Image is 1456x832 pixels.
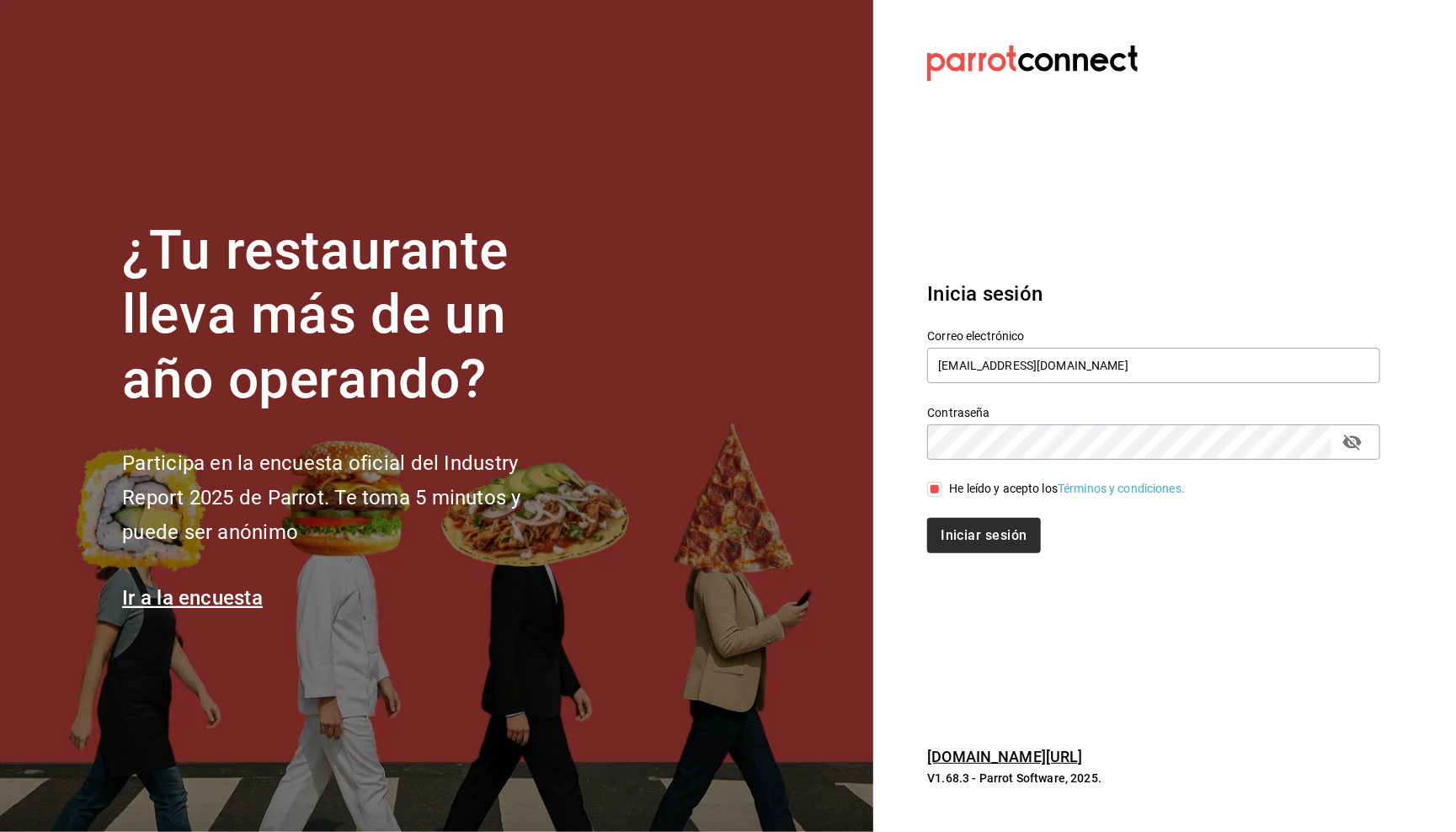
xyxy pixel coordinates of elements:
label: Correo electrónico [927,330,1380,342]
div: He leído y acepto los [949,480,1185,498]
button: passwordField [1338,428,1367,456]
p: V1.68.3 - Parrot Software, 2025. [927,770,1380,787]
h1: ¿Tu restaurante lleva más de un año operando? [122,219,577,413]
a: Términos y condiciones. [1058,482,1185,495]
h2: Participa en la encuesta oficial del Industry Report 2025 de Parrot. Te toma 5 minutos y puede se... [122,446,577,549]
label: Contraseña [927,407,1380,419]
a: [DOMAIN_NAME][URL] [927,748,1082,765]
h3: Inicia sesión [927,279,1380,309]
a: Ir a la encuesta [122,586,263,610]
input: Ingresa tu correo electrónico [927,348,1380,383]
button: Iniciar sesión [927,518,1040,553]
